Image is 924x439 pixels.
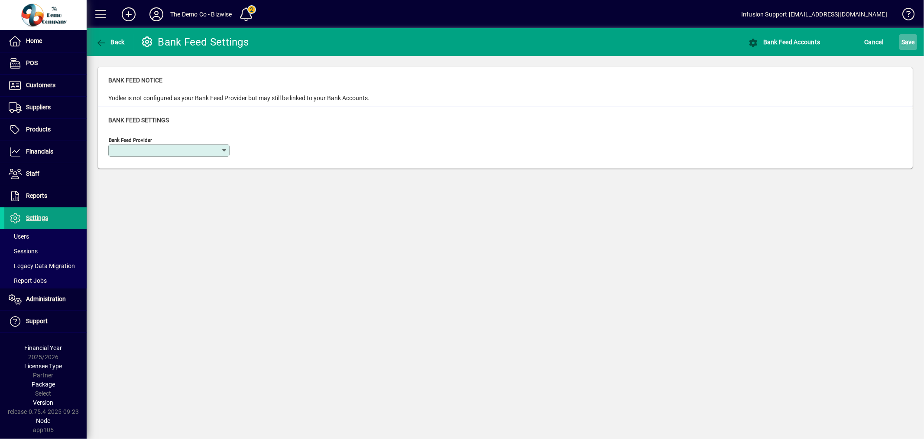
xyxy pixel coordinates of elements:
a: Customers [4,75,87,96]
span: Report Jobs [9,277,47,284]
span: POS [26,59,38,66]
span: Customers [26,82,55,88]
span: Support [26,318,48,324]
span: Administration [26,295,66,302]
a: Legacy Data Migration [4,259,87,273]
span: S [901,39,905,46]
span: ave [901,35,915,49]
a: Financials [4,141,87,163]
a: Products [4,119,87,141]
span: Licensee Type [25,363,62,370]
a: POS [4,52,87,74]
span: Staff [26,170,39,177]
div: Yodlee is not configured as your Bank Feed Provider but may still be linked to your Bank Accounts. [108,94,370,103]
app-page-header-button: Back [87,34,134,50]
span: Bank Feed Accounts [749,39,820,46]
a: Knowledge Base [896,2,913,30]
span: Bank Feed Settings [108,117,169,124]
span: Version [33,399,54,406]
span: Legacy Data Migration [9,262,75,269]
a: Support [4,311,87,332]
a: Suppliers [4,97,87,118]
span: Node [36,417,51,424]
div: Infusion Support [EMAIL_ADDRESS][DOMAIN_NAME] [741,7,887,21]
span: Financials [26,148,53,155]
div: Bank Feed Settings [141,35,249,49]
span: Back [96,39,125,46]
span: Sessions [9,248,38,255]
mat-label: Bank Feed Provider [109,137,152,143]
span: Home [26,37,42,44]
span: Users [9,233,29,240]
button: Cancel [862,34,886,50]
button: Profile [143,7,170,22]
button: Back [94,34,127,50]
span: Reports [26,192,47,199]
a: Reports [4,185,87,207]
span: Bank Feed Notice [108,77,162,84]
span: Package [32,381,55,388]
span: Cancel [865,35,884,49]
a: Staff [4,163,87,185]
a: Users [4,229,87,244]
button: Add [115,7,143,22]
div: The Demo Co - Bizwise [170,7,232,21]
span: Suppliers [26,104,51,111]
a: Administration [4,288,87,310]
span: Financial Year [25,344,62,351]
span: Products [26,126,51,133]
button: Save [899,34,917,50]
a: Sessions [4,244,87,259]
button: Bank Feed Accounts [746,34,823,50]
span: Settings [26,214,48,221]
a: Home [4,30,87,52]
a: Report Jobs [4,273,87,288]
